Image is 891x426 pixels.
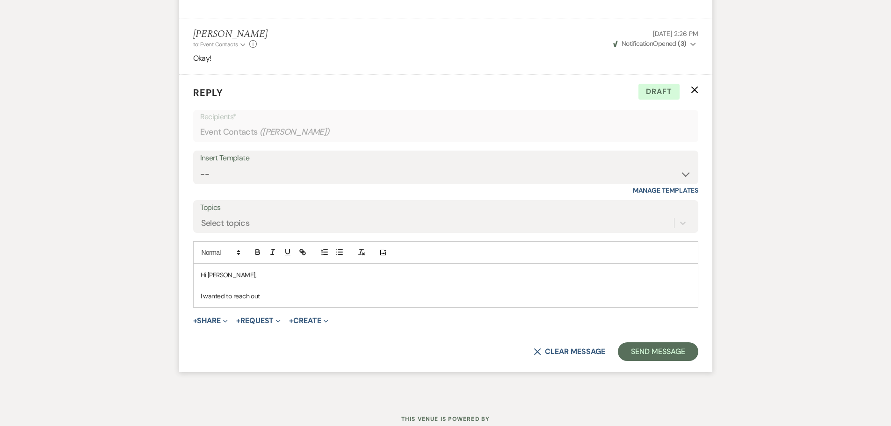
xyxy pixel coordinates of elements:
span: [DATE] 2:26 PM [653,29,698,38]
p: I wanted to reach out [201,291,691,301]
span: + [193,317,197,325]
p: Hi [PERSON_NAME], [201,270,691,280]
div: Select topics [201,217,250,230]
span: ( [PERSON_NAME] ) [260,126,330,138]
span: + [236,317,240,325]
button: Send Message [618,342,698,361]
p: Okay! [193,52,698,65]
button: Share [193,317,228,325]
div: Event Contacts [200,123,691,141]
span: Opened [613,39,687,48]
span: Notification [622,39,653,48]
div: Insert Template [200,152,691,165]
span: Reply [193,87,223,99]
span: Draft [638,84,680,100]
span: to: Event Contacts [193,41,238,48]
h5: [PERSON_NAME] [193,29,268,40]
label: Topics [200,201,691,215]
button: Request [236,317,281,325]
p: Recipients* [200,111,691,123]
button: Clear message [534,348,605,355]
strong: ( 3 ) [678,39,686,48]
button: Create [289,317,328,325]
button: to: Event Contacts [193,40,247,49]
button: NotificationOpened (3) [612,39,698,49]
span: + [289,317,293,325]
a: Manage Templates [633,186,698,195]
